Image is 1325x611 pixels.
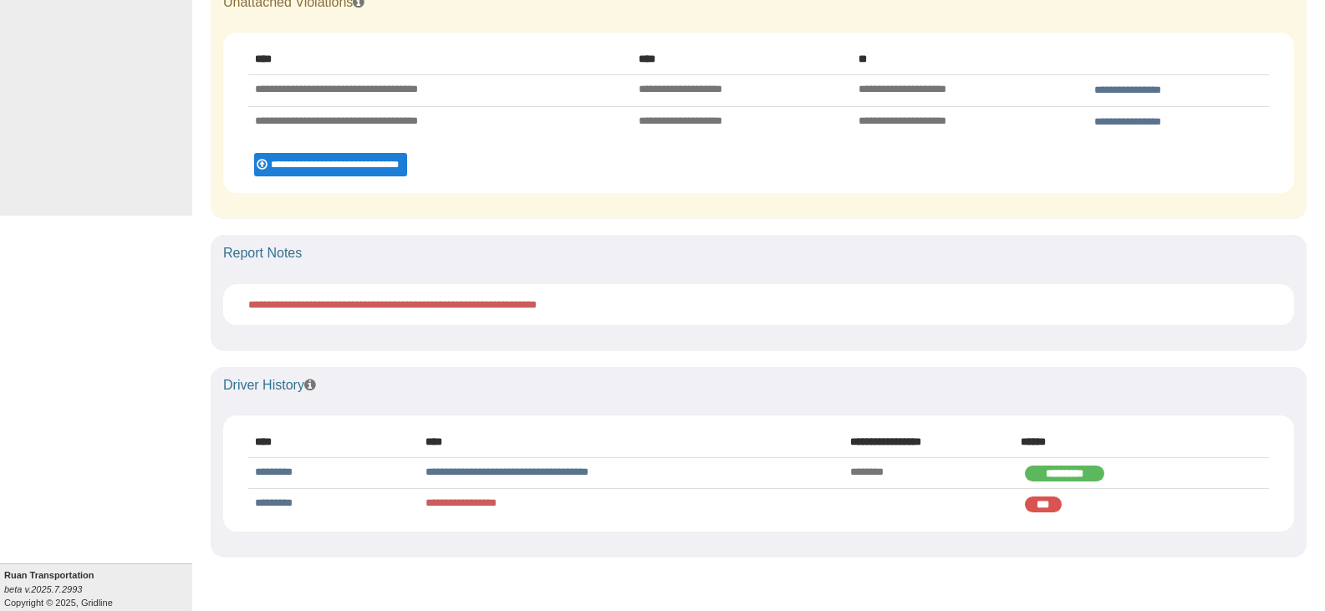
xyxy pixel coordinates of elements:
[211,235,1307,272] div: Report Notes
[4,584,82,594] i: beta v.2025.7.2993
[211,367,1307,404] div: Driver History
[4,570,94,580] b: Ruan Transportation
[4,568,192,609] div: Copyright © 2025, Gridline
